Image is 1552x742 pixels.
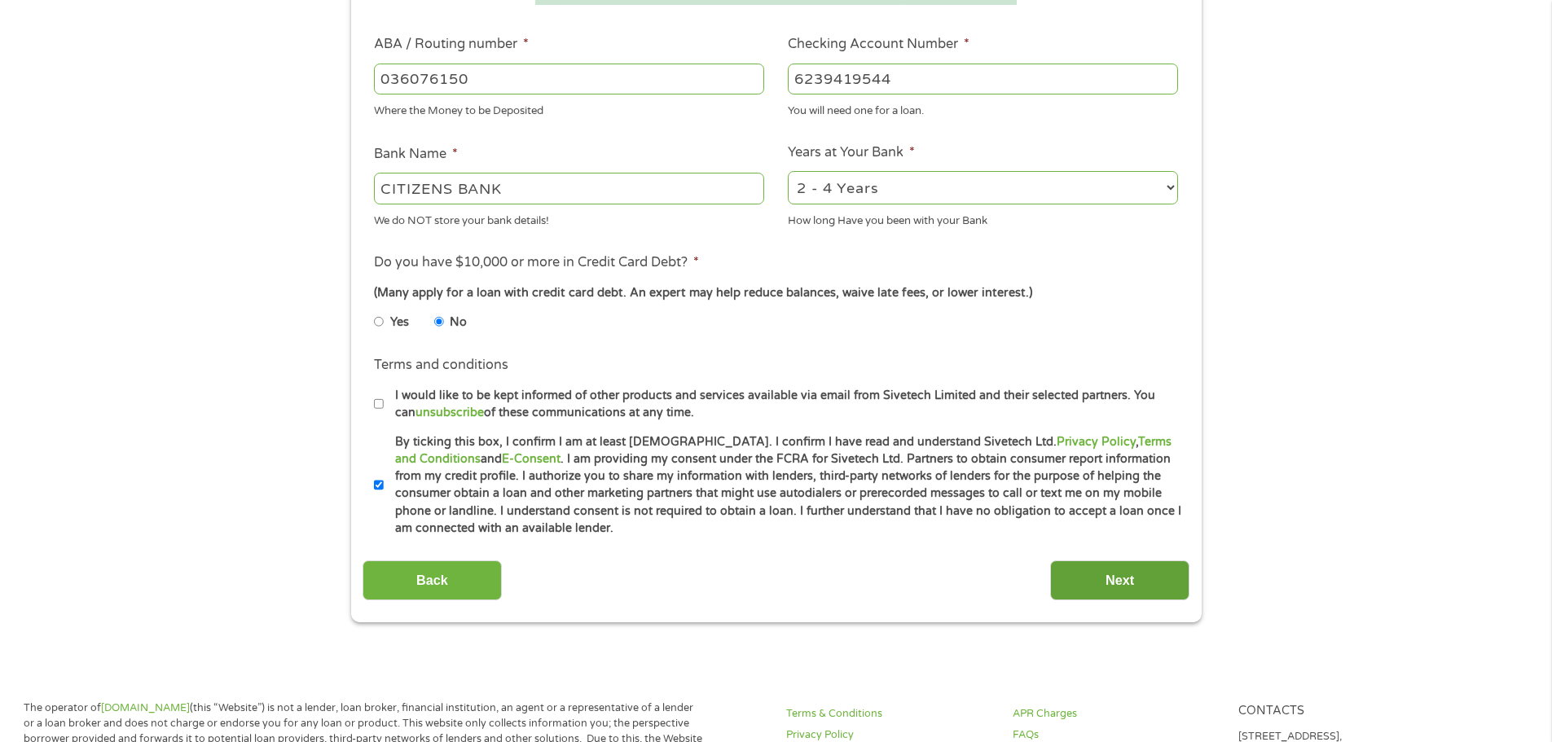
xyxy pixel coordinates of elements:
[788,36,969,53] label: Checking Account Number
[415,406,484,419] a: unsubscribe
[374,98,764,120] div: Where the Money to be Deposited
[374,64,764,94] input: 263177916
[786,706,993,722] a: Terms & Conditions
[374,207,764,229] div: We do NOT store your bank details!
[788,64,1178,94] input: 345634636
[450,314,467,331] label: No
[384,433,1183,538] label: By ticking this box, I confirm I am at least [DEMOGRAPHIC_DATA]. I confirm I have read and unders...
[374,284,1177,302] div: (Many apply for a loan with credit card debt. An expert may help reduce balances, waive late fees...
[1013,706,1220,722] a: APR Charges
[502,452,561,466] a: E-Consent
[788,144,915,161] label: Years at Your Bank
[374,36,529,53] label: ABA / Routing number
[788,98,1178,120] div: You will need one for a loan.
[374,357,508,374] label: Terms and conditions
[1050,560,1189,600] input: Next
[374,254,699,271] label: Do you have $10,000 or more in Credit Card Debt?
[384,387,1183,422] label: I would like to be kept informed of other products and services available via email from Sivetech...
[1238,704,1445,719] h4: Contacts
[374,146,458,163] label: Bank Name
[1057,435,1136,449] a: Privacy Policy
[788,207,1178,229] div: How long Have you been with your Bank
[395,435,1172,466] a: Terms and Conditions
[363,560,502,600] input: Back
[101,701,190,714] a: [DOMAIN_NAME]
[390,314,409,331] label: Yes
